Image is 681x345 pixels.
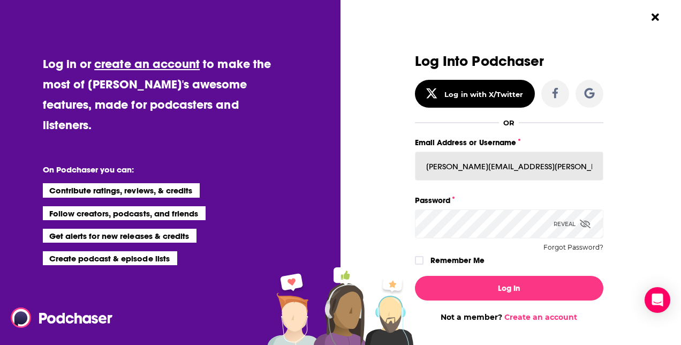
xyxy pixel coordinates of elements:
[415,80,535,108] button: Log in with X/Twitter
[504,312,577,322] a: Create an account
[444,90,523,99] div: Log in with X/Twitter
[415,193,603,207] label: Password
[415,312,603,322] div: Not a member?
[11,307,105,328] a: Podchaser - Follow, Share and Rate Podcasts
[543,244,603,251] button: Forgot Password?
[554,209,591,238] div: Reveal
[43,229,196,243] li: Get alerts for new releases & credits
[94,56,200,71] a: create an account
[43,164,257,175] li: On Podchaser you can:
[43,206,206,220] li: Follow creators, podcasts, and friends
[430,253,485,267] label: Remember Me
[415,152,603,181] input: Email Address or Username
[645,7,665,27] button: Close Button
[43,251,177,265] li: Create podcast & episode lists
[503,118,514,127] div: OR
[43,183,200,197] li: Contribute ratings, reviews, & credits
[415,136,603,149] label: Email Address or Username
[415,54,603,69] h3: Log Into Podchaser
[415,276,603,301] button: Log In
[645,287,670,313] div: Open Intercom Messenger
[11,307,113,328] img: Podchaser - Follow, Share and Rate Podcasts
